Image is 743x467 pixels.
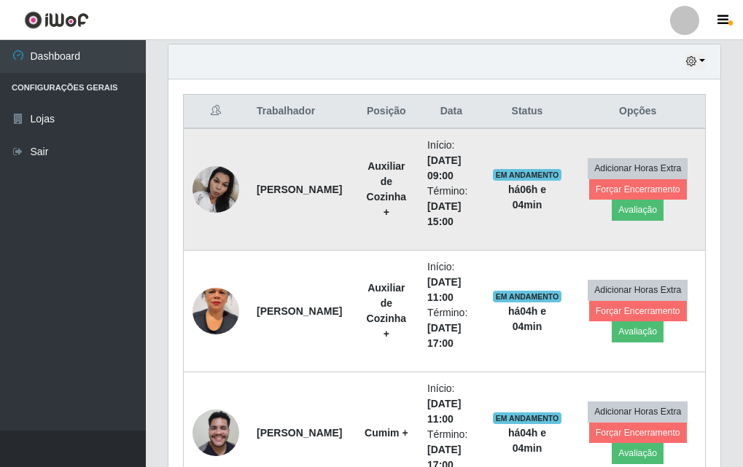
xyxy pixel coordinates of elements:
time: [DATE] 11:00 [427,276,461,303]
button: Adicionar Horas Extra [588,158,688,178]
strong: Auxiliar de Cozinha + [367,282,406,340]
button: Avaliação [612,321,664,342]
th: Posição [354,95,419,129]
th: Data [419,95,483,129]
span: EM ANDAMENTO [493,169,562,181]
button: Forçar Encerramento [589,301,687,321]
strong: há 04 h e 04 min [508,427,546,454]
strong: Auxiliar de Cozinha + [367,160,406,218]
li: Início: [427,381,475,427]
li: Término: [427,305,475,351]
li: Início: [427,259,475,305]
strong: Cumim + [365,427,408,439]
strong: há 06 h e 04 min [508,184,546,211]
img: 1730308333367.jpeg [192,158,239,220]
strong: [PERSON_NAME] [257,427,342,439]
img: CoreUI Logo [24,11,89,29]
img: 1732228588701.jpeg [192,270,239,353]
strong: há 04 h e 04 min [508,305,546,332]
th: Opções [570,95,705,129]
li: Início: [427,138,475,184]
time: [DATE] 11:00 [427,398,461,425]
time: [DATE] 15:00 [427,200,461,227]
time: [DATE] 09:00 [427,154,461,181]
button: Adicionar Horas Extra [588,280,688,300]
button: Forçar Encerramento [589,179,687,200]
li: Término: [427,184,475,229]
th: Trabalhador [248,95,354,129]
button: Avaliação [612,200,664,220]
span: EM ANDAMENTO [493,291,562,302]
strong: [PERSON_NAME] [257,184,342,195]
img: 1750720776565.jpeg [192,401,239,463]
button: Adicionar Horas Extra [588,401,688,422]
th: Status [484,95,571,129]
span: EM ANDAMENTO [493,412,562,424]
time: [DATE] 17:00 [427,322,461,349]
strong: [PERSON_NAME] [257,305,342,317]
button: Avaliação [612,443,664,463]
button: Forçar Encerramento [589,423,687,443]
